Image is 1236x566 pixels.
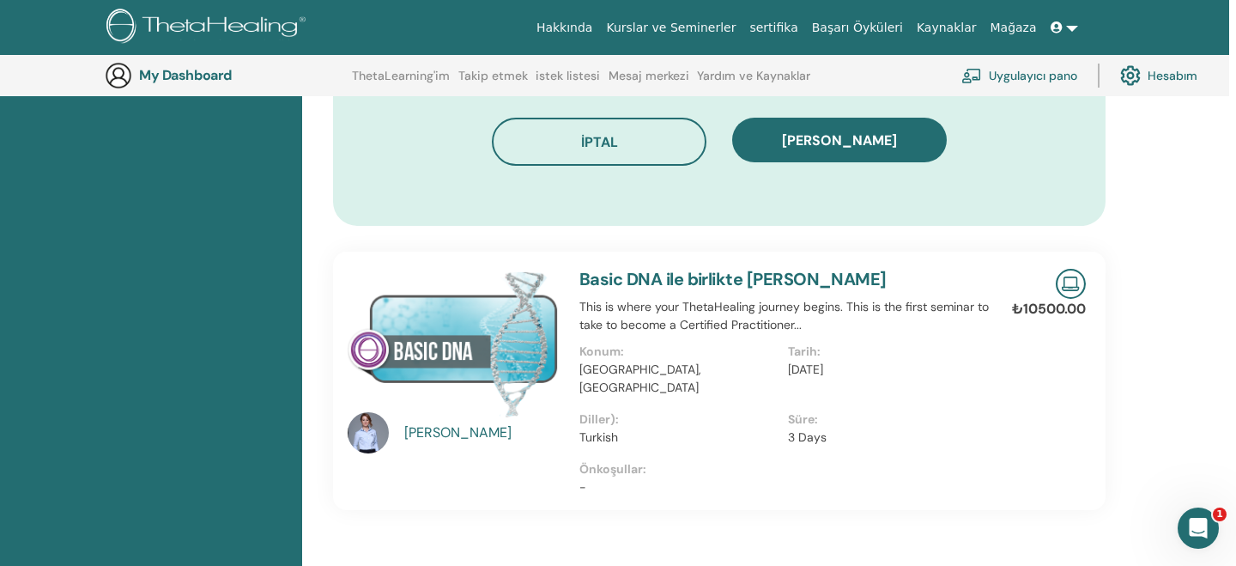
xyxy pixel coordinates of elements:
[139,67,311,83] h3: My Dashboard
[1120,61,1141,90] img: cog.svg
[961,68,982,83] img: chalkboard-teacher.svg
[782,131,897,149] span: [PERSON_NAME]
[536,69,600,96] a: istek listesi
[697,69,810,96] a: Yardım ve Kaynaklar
[579,361,778,397] p: [GEOGRAPHIC_DATA], [GEOGRAPHIC_DATA]
[788,343,986,361] p: Tarih:
[579,478,997,496] p: -
[1056,269,1086,299] img: Live Online Seminar
[788,411,986,429] p: Süre:
[609,69,689,96] a: Mesaj merkezi
[579,460,997,478] p: Önkoşullar:
[530,12,600,44] a: Hakkında
[983,12,1043,44] a: Mağaza
[742,12,804,44] a: sertifika
[805,12,910,44] a: Başarı Öyküleri
[579,429,778,447] p: Turkish
[910,12,984,44] a: Kaynaklar
[579,343,778,361] p: Konum:
[961,57,1077,94] a: Uygulayıcı pano
[1213,508,1227,521] span: 1
[404,423,563,443] a: [PERSON_NAME]
[579,268,887,290] a: Basic DNA ile birlikte [PERSON_NAME]
[788,429,986,447] p: 3 Days
[1012,299,1086,320] p: ₺10500.00
[492,118,706,166] button: İptal
[348,269,559,417] img: Basic DNA
[732,118,947,162] button: [PERSON_NAME]
[581,133,618,151] span: İptal
[788,361,986,379] p: [DATE]
[352,69,450,96] a: ThetaLearning'im
[458,69,528,96] a: Takip etmek
[105,62,132,89] img: generic-user-icon.jpg
[1178,508,1219,549] iframe: Intercom live chat
[1120,57,1197,94] a: Hesabım
[579,411,778,429] p: Diller):
[579,298,997,334] p: This is where your ThetaHealing journey begins. This is the first seminar to take to become a Cer...
[106,9,312,47] img: logo.png
[599,12,742,44] a: Kurslar ve Seminerler
[348,412,389,453] img: default.jpg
